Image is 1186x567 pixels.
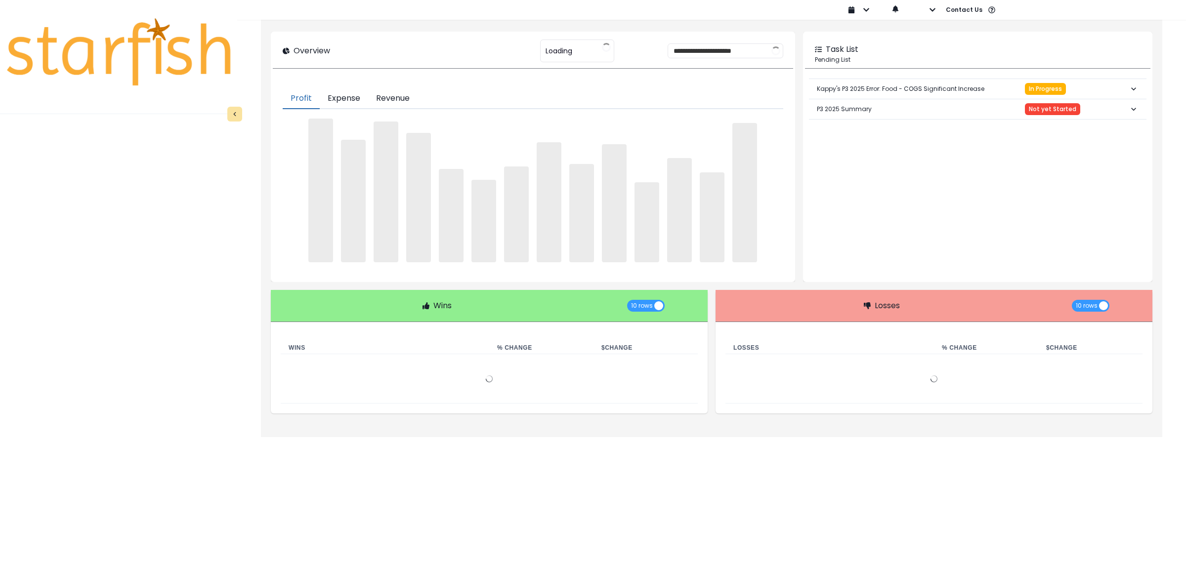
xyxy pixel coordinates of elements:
[320,88,368,109] button: Expense
[826,43,858,55] p: Task List
[294,45,330,57] p: Overview
[602,144,627,263] span: ‌
[635,182,659,263] span: ‌
[809,99,1146,119] button: P3 2025 SummaryNot yet Started
[374,121,398,263] span: ‌
[1076,300,1098,312] span: 10 rows
[537,142,561,262] span: ‌
[406,133,431,262] span: ‌
[546,40,572,61] span: Loading
[1038,342,1143,354] th: $ Change
[875,300,900,312] p: Losses
[308,119,333,262] span: ‌
[439,169,464,262] span: ‌
[817,97,872,121] p: P3 2025 Summary
[934,342,1038,354] th: % Change
[667,158,692,263] span: ‌
[809,79,1146,99] button: Kappy's P3 2025 Error: Food - COGS Significant IncreaseIn Progress
[471,180,496,262] span: ‌
[341,140,366,263] span: ‌
[433,300,452,312] p: Wins
[489,342,593,354] th: % Change
[1029,85,1062,92] span: In Progress
[725,342,934,354] th: Losses
[1029,106,1076,113] span: Not yet Started
[283,88,320,109] button: Profit
[569,164,594,262] span: ‌
[732,123,757,262] span: ‌
[700,172,724,262] span: ‌
[815,55,1141,64] p: Pending List
[281,342,489,354] th: Wins
[368,88,418,109] button: Revenue
[631,300,653,312] span: 10 rows
[504,166,529,263] span: ‌
[817,77,984,101] p: Kappy's P3 2025 Error: Food - COGS Significant Increase
[593,342,698,354] th: $ Change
